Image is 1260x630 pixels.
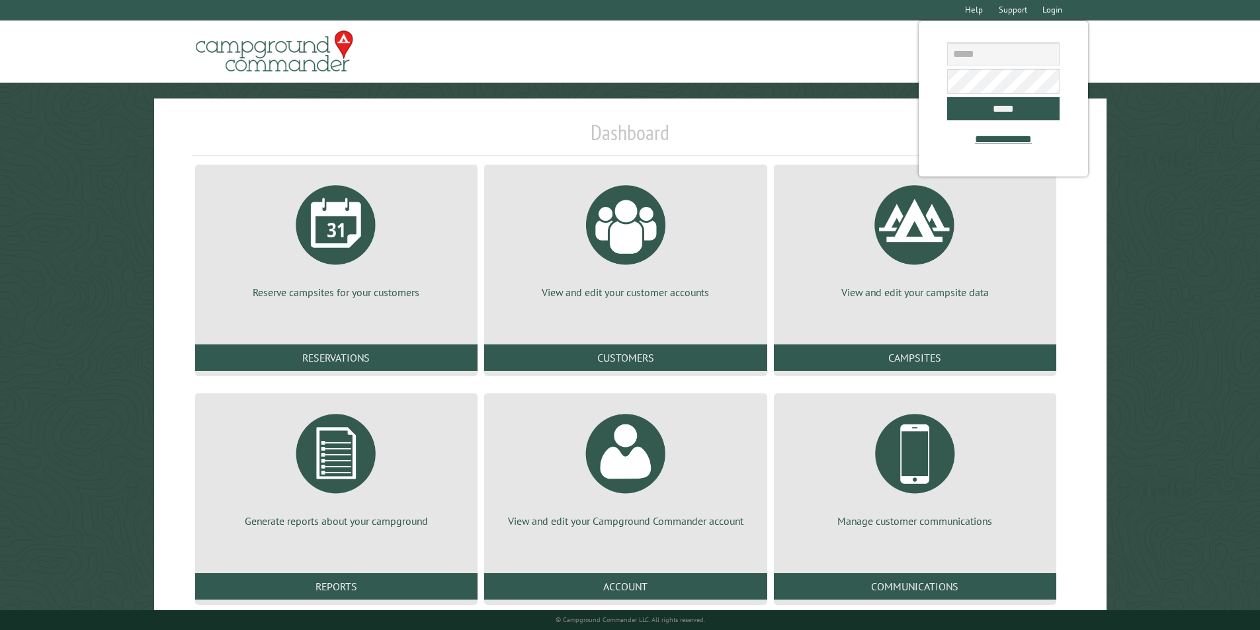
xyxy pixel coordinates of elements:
p: View and edit your customer accounts [500,285,751,299]
a: Customers [484,344,767,371]
a: Generate reports about your campground [211,404,462,528]
small: © Campground Commander LLC. All rights reserved. [556,615,705,624]
a: Reports [195,573,478,600]
a: Reserve campsites for your customers [211,175,462,299]
a: Campsites [774,344,1056,371]
p: View and edit your Campground Commander account [500,514,751,528]
a: View and edit your customer accounts [500,175,751,299]
a: Communications [774,573,1056,600]
p: View and edit your campsite data [790,285,1040,299]
a: Reservations [195,344,478,371]
p: Reserve campsites for your customers [211,285,462,299]
a: View and edit your Campground Commander account [500,404,751,528]
a: Manage customer communications [790,404,1040,528]
p: Manage customer communications [790,514,1040,528]
a: Account [484,573,767,600]
img: Campground Commander [192,26,357,77]
p: Generate reports about your campground [211,514,462,528]
a: View and edit your campsite data [790,175,1040,299]
h1: Dashboard [192,120,1069,156]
